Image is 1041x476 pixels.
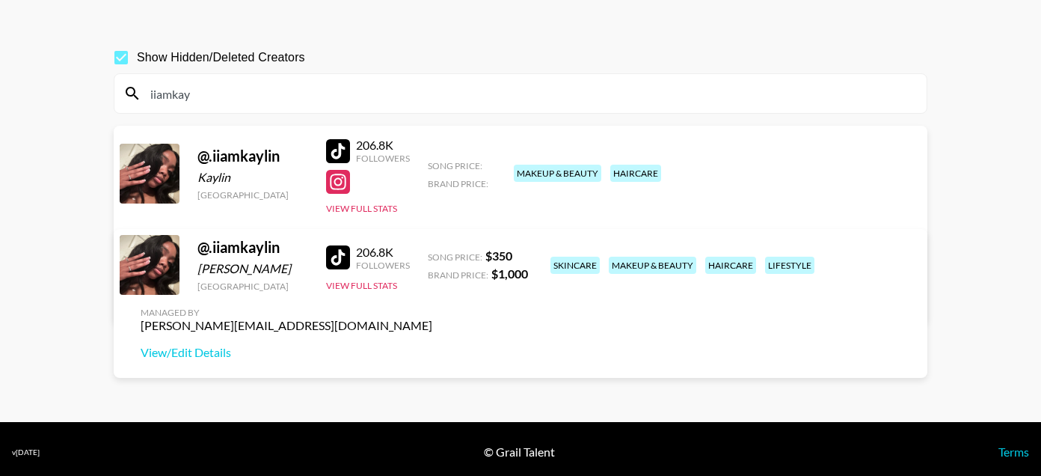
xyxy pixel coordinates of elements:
strong: $ 350 [485,248,512,263]
div: [PERSON_NAME][EMAIL_ADDRESS][DOMAIN_NAME] [141,318,432,333]
div: Managed By [141,307,432,318]
a: Terms [998,445,1029,459]
div: Kaylin [197,170,308,185]
span: Brand Price: [428,269,488,281]
span: Song Price: [428,160,482,171]
div: 206.8K [356,245,410,260]
span: Show Hidden/Deleted Creators [137,49,305,67]
div: v [DATE] [12,448,40,457]
a: View/Edit Details [141,345,432,360]
span: Brand Price: [428,178,488,189]
div: Followers [356,153,410,164]
div: 206.8K [356,138,410,153]
button: View Full Stats [326,203,397,214]
div: haircare [705,257,756,274]
div: [GEOGRAPHIC_DATA] [197,189,308,201]
span: Song Price: [428,251,482,263]
div: @ .iiamkaylin [197,238,308,257]
div: Managed By [141,227,526,238]
div: lifestyle [765,257,814,274]
div: [GEOGRAPHIC_DATA] [197,281,308,292]
div: skincare [550,257,600,274]
div: [PERSON_NAME] [197,261,308,276]
div: makeup & beauty [609,257,696,274]
div: © Grail Talent [484,445,555,460]
div: Followers [356,260,410,271]
div: @ .iiamkaylin [197,147,308,165]
strong: $ 1,000 [491,266,528,281]
div: haircare [610,165,661,182]
div: makeup & beauty [514,165,601,182]
input: Search by User Name [141,82,918,106]
button: View Full Stats [326,280,397,291]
